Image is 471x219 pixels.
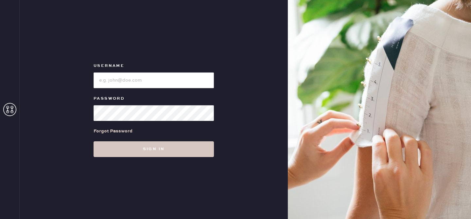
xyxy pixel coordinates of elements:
label: Password [94,95,214,103]
a: Forgot Password [94,121,132,141]
input: e.g. john@doe.com [94,72,214,88]
label: Username [94,62,214,70]
div: Forgot Password [94,128,132,135]
button: Sign in [94,141,214,157]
